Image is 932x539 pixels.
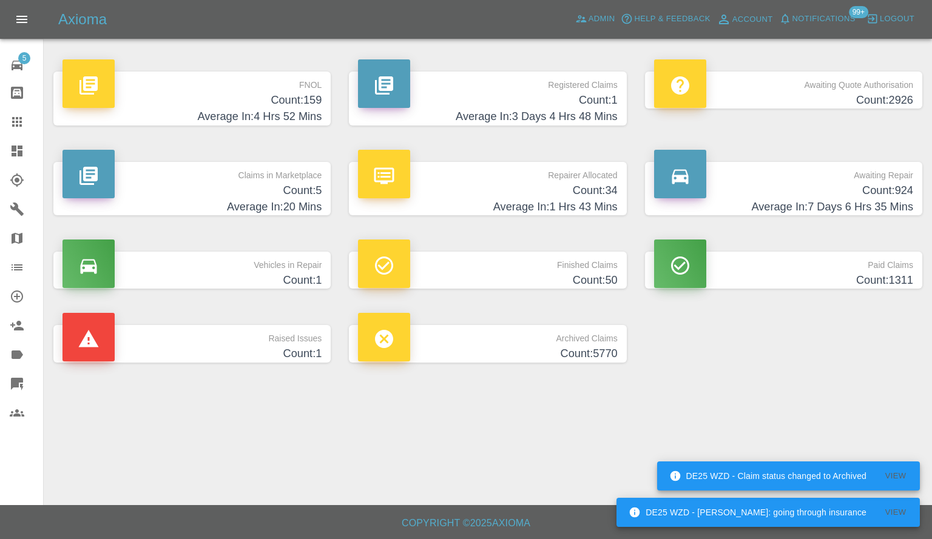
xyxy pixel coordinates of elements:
[349,162,626,216] a: Repairer AllocatedCount:34Average In:1 Hrs 43 Mins
[58,10,107,29] h5: Axioma
[654,199,913,215] h4: Average In: 7 Days 6 Hrs 35 Mins
[358,92,617,109] h4: Count: 1
[53,252,331,289] a: Vehicles in RepairCount:1
[10,515,922,532] h6: Copyright © 2025 Axioma
[62,346,322,362] h4: Count: 1
[654,252,913,272] p: Paid Claims
[53,162,331,216] a: Claims in MarketplaceCount:5Average In:20 Mins
[358,346,617,362] h4: Count: 5770
[62,182,322,199] h4: Count: 5
[618,10,713,28] button: Help & Feedback
[358,109,617,125] h4: Average In: 3 Days 4 Hrs 48 Mins
[349,72,626,126] a: Registered ClaimsCount:1Average In:3 Days 4 Hrs 48 Mins
[645,252,922,289] a: Paid ClaimsCount:1311
[792,12,856,26] span: Notifications
[62,272,322,289] h4: Count: 1
[18,52,30,64] span: 5
[776,10,859,28] button: Notifications
[654,162,913,182] p: Awaiting Repair
[358,199,617,215] h4: Average In: 1 Hrs 43 Mins
[654,72,913,92] p: Awaiting Quote Authorisation
[880,12,914,26] span: Logout
[572,10,618,28] a: Admin
[589,12,615,26] span: Admin
[358,162,617,182] p: Repairer Allocated
[349,325,626,362] a: Archived ClaimsCount:5770
[358,325,617,346] p: Archived Claims
[654,92,913,109] h4: Count: 2926
[62,252,322,272] p: Vehicles in Repair
[714,10,776,29] a: Account
[358,72,617,92] p: Registered Claims
[645,162,922,216] a: Awaiting RepairCount:924Average In:7 Days 6 Hrs 35 Mins
[358,182,617,199] h4: Count: 34
[629,501,866,523] div: DE25 WZD - [PERSON_NAME]: going through insurance
[7,5,36,34] button: Open drawer
[62,72,322,92] p: FNOL
[62,325,322,346] p: Raised Issues
[634,12,710,26] span: Help & Feedback
[53,72,331,126] a: FNOLCount:159Average In:4 Hrs 52 Mins
[654,182,913,199] h4: Count: 924
[669,465,866,487] div: DE25 WZD - Claim status changed to Archived
[849,6,868,18] span: 99+
[654,272,913,289] h4: Count: 1311
[876,503,915,522] button: View
[876,467,915,486] button: View
[358,272,617,289] h4: Count: 50
[62,162,322,182] p: Claims in Marketplace
[732,13,773,27] span: Account
[863,10,917,28] button: Logout
[53,325,331,362] a: Raised IssuesCount:1
[645,72,922,109] a: Awaiting Quote AuthorisationCount:2926
[349,252,626,289] a: Finished ClaimsCount:50
[62,92,322,109] h4: Count: 159
[62,109,322,125] h4: Average In: 4 Hrs 52 Mins
[62,199,322,215] h4: Average In: 20 Mins
[358,252,617,272] p: Finished Claims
